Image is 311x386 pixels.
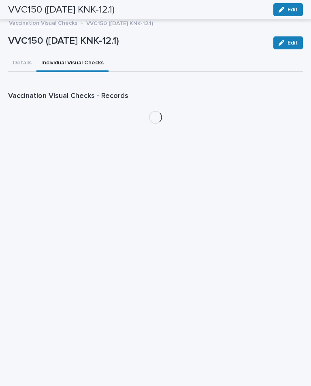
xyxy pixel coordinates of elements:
[86,18,153,27] p: VVC150 ([DATE] KNK-12.1)
[36,55,109,72] button: Individual Visual Checks
[273,36,303,49] button: Edit
[9,18,77,27] a: Vaccination Visual Checks
[8,55,36,72] button: Details
[8,35,267,47] p: VVC150 ([DATE] KNK-12.1)
[288,40,298,46] span: Edit
[8,91,303,101] h1: Vaccination Visual Checks - Records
